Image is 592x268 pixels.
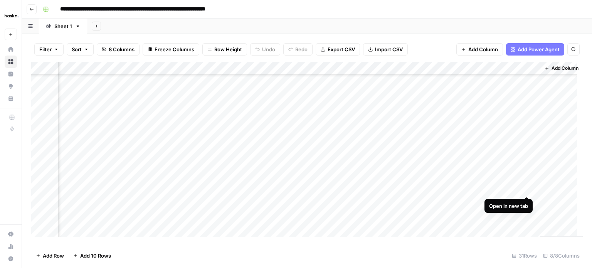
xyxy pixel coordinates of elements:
[5,253,17,265] button: Help + Support
[5,56,17,68] a: Browse
[250,43,280,56] button: Undo
[283,43,313,56] button: Redo
[518,46,560,53] span: Add Power Agent
[109,46,135,53] span: 8 Columns
[506,43,564,56] button: Add Power Agent
[295,46,308,53] span: Redo
[5,240,17,253] a: Usage
[316,43,360,56] button: Export CSV
[5,43,17,56] a: Home
[72,46,82,53] span: Sort
[67,43,94,56] button: Sort
[5,80,17,93] a: Opportunities
[69,249,116,262] button: Add 10 Rows
[97,43,140,56] button: 8 Columns
[328,46,355,53] span: Export CSV
[39,46,52,53] span: Filter
[214,46,242,53] span: Row Height
[540,249,583,262] div: 8/8 Columns
[489,202,528,210] div: Open in new tab
[43,252,64,260] span: Add Row
[31,249,69,262] button: Add Row
[468,46,498,53] span: Add Column
[5,68,17,80] a: Insights
[262,46,275,53] span: Undo
[5,9,18,23] img: Haskn Logo
[54,22,72,30] div: Sheet 1
[80,252,111,260] span: Add 10 Rows
[5,228,17,240] a: Settings
[202,43,247,56] button: Row Height
[5,93,17,105] a: Your Data
[363,43,408,56] button: Import CSV
[509,249,540,262] div: 31 Rows
[34,43,64,56] button: Filter
[5,6,17,25] button: Workspace: Haskn
[375,46,403,53] span: Import CSV
[542,63,582,73] button: Add Column
[456,43,503,56] button: Add Column
[143,43,199,56] button: Freeze Columns
[155,46,194,53] span: Freeze Columns
[39,19,87,34] a: Sheet 1
[552,65,579,72] span: Add Column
